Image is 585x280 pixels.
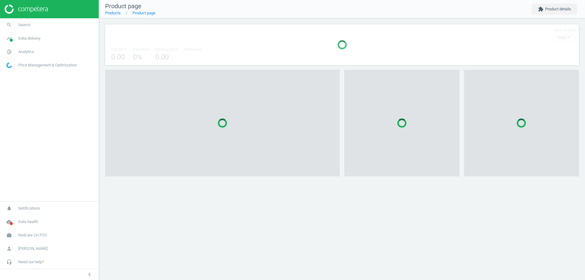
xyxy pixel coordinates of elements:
[5,5,48,14] img: ajHJNr6hYgQAAAAASUVORK5CYII=
[3,243,15,254] i: person
[18,246,48,251] span: [PERSON_NAME]
[18,219,38,225] span: Data health
[18,36,41,41] span: Data delivery
[538,6,544,12] i: extension
[105,11,121,15] a: Products
[3,256,15,268] i: headset_mic
[133,11,155,15] a: Product page
[532,4,577,15] button: extensionProduct details
[3,46,15,58] i: pie_chart_outlined
[18,49,34,55] span: Analytics
[3,19,15,31] i: search
[3,203,15,214] i: notifications
[18,22,30,28] span: Search
[82,271,97,278] button: chevron_left
[6,62,12,68] img: wGWNvw8QSZomAAAAABJRU5ErkJggg==
[18,259,44,265] span: Need our help?
[18,62,77,68] span: Price Management & Optimization
[3,216,15,228] i: cloud_done
[3,229,15,241] i: work
[86,271,93,278] i: chevron_left
[105,2,141,10] span: Product page
[18,232,47,238] span: Redcare CH POC
[18,206,40,211] span: Notifications
[3,33,15,44] i: timeline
